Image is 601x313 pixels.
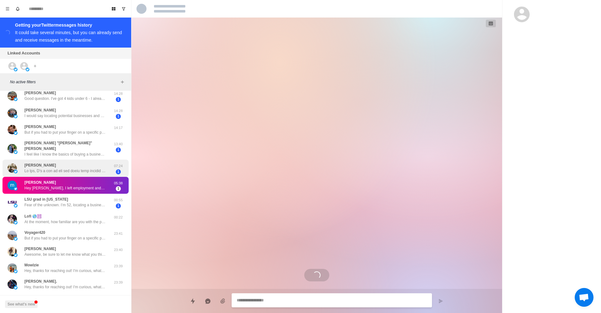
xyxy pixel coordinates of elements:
[14,97,18,101] img: picture
[434,295,447,307] button: Send message
[24,279,57,284] p: [PERSON_NAME].
[31,62,39,70] button: Add account
[8,108,17,118] img: picture
[119,78,126,86] button: Add filters
[24,219,106,225] p: At the moment, how familiar are you with the process of buying a business?
[110,247,126,253] p: 23:40
[8,125,17,134] img: picture
[8,144,17,153] img: picture
[8,50,40,56] p: Linked Accounts
[110,181,126,186] p: 05:38
[13,4,23,14] button: Notifications
[187,295,199,307] button: Quick replies
[24,168,106,174] p: Lo Ips, D’s a con ad eli sed doeiu temp incidid utlabore etdol—magn aliquae “admini veniamquis” n...
[14,237,18,241] img: picture
[110,141,126,147] p: 13:40
[8,280,17,289] img: picture
[24,284,106,290] p: Hey, thanks for reaching out! I'm curious, what ultimately has you interested in acquiring a cash...
[116,186,121,191] span: 1
[8,247,17,256] img: picture
[14,115,18,118] img: picture
[24,262,39,268] p: Mowlzie
[116,114,121,119] span: 1
[14,68,18,71] img: picture
[110,163,126,169] p: 07:24
[14,187,18,191] img: picture
[15,21,124,29] div: Getting your Twitter messages history
[110,231,126,236] p: 23:41
[110,125,126,131] p: 14:17
[24,252,106,257] p: Awesome, be sure to let me know what you think!
[14,286,18,290] img: picture
[14,131,18,135] img: picture
[116,169,121,174] span: 1
[24,151,106,157] p: I feel like I know the basics of buying a business and the financing aspect. I am definitely in t...
[119,4,129,14] button: Show unread conversations
[8,263,17,273] img: picture
[24,130,106,135] p: But if you had to put your finger on a specific part of the process that’s holding you back from ...
[24,162,56,168] p: [PERSON_NAME]
[116,203,121,208] span: 1
[8,91,17,100] img: picture
[24,90,56,96] p: [PERSON_NAME]
[14,221,18,224] img: picture
[575,288,593,307] a: Open chat
[24,197,68,202] p: LSU grad in [US_STATE]
[14,269,18,273] img: picture
[24,185,106,191] p: Hey [PERSON_NAME], I left employment and started a running my Tour company here in [GEOGRAPHIC_DA...
[24,235,106,241] p: But if you had to put your finger on a specific part of the process that’s holding you back from ...
[217,295,229,307] button: Add media
[24,113,106,119] p: I would say locating potential businesses and how to identify a good deal, while structuring it p...
[24,202,106,208] p: Fear of the unknown. I’m 52, locating a business to acquire. Not having capital. How to structure...
[109,4,119,14] button: Board View
[24,107,56,113] p: [PERSON_NAME]
[110,264,126,269] p: 23:39
[8,214,17,224] img: picture
[3,4,13,14] button: Menu
[202,295,214,307] button: Reply with AI
[110,108,126,114] p: 14:28
[10,79,119,85] p: No active filters
[110,91,126,96] p: 14:28
[24,246,56,252] p: [PERSON_NAME]
[110,215,126,220] p: 00:22
[24,180,56,185] p: [PERSON_NAME]
[24,230,45,235] p: Voyager420
[24,213,42,219] p: Lofi 🌎☮️
[8,163,17,173] img: picture
[24,295,44,300] p: Marcozedd
[14,253,18,257] img: picture
[24,96,106,101] p: Good question. I've got 4 kids under 6 - I already feel like I'm missing out on things with them ...
[24,140,110,151] p: [PERSON_NAME] "[PERSON_NAME]" [PERSON_NAME]
[110,280,126,285] p: 23:39
[116,147,121,152] span: 1
[8,198,17,207] img: picture
[8,231,17,240] img: picture
[110,198,126,203] p: 00:55
[14,204,18,208] img: picture
[24,268,106,274] p: Hey, thanks for reaching out! I'm curious, what ultimately has you interested in acquiring a cash...
[116,97,121,102] span: 1
[14,170,18,173] img: picture
[14,150,18,154] img: picture
[24,124,56,130] p: [PERSON_NAME]
[15,30,122,43] div: It could take several minutes, but you can already send and receive messages in the meantime.
[5,300,38,308] button: See what's new
[8,181,17,190] img: picture
[26,68,29,71] img: picture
